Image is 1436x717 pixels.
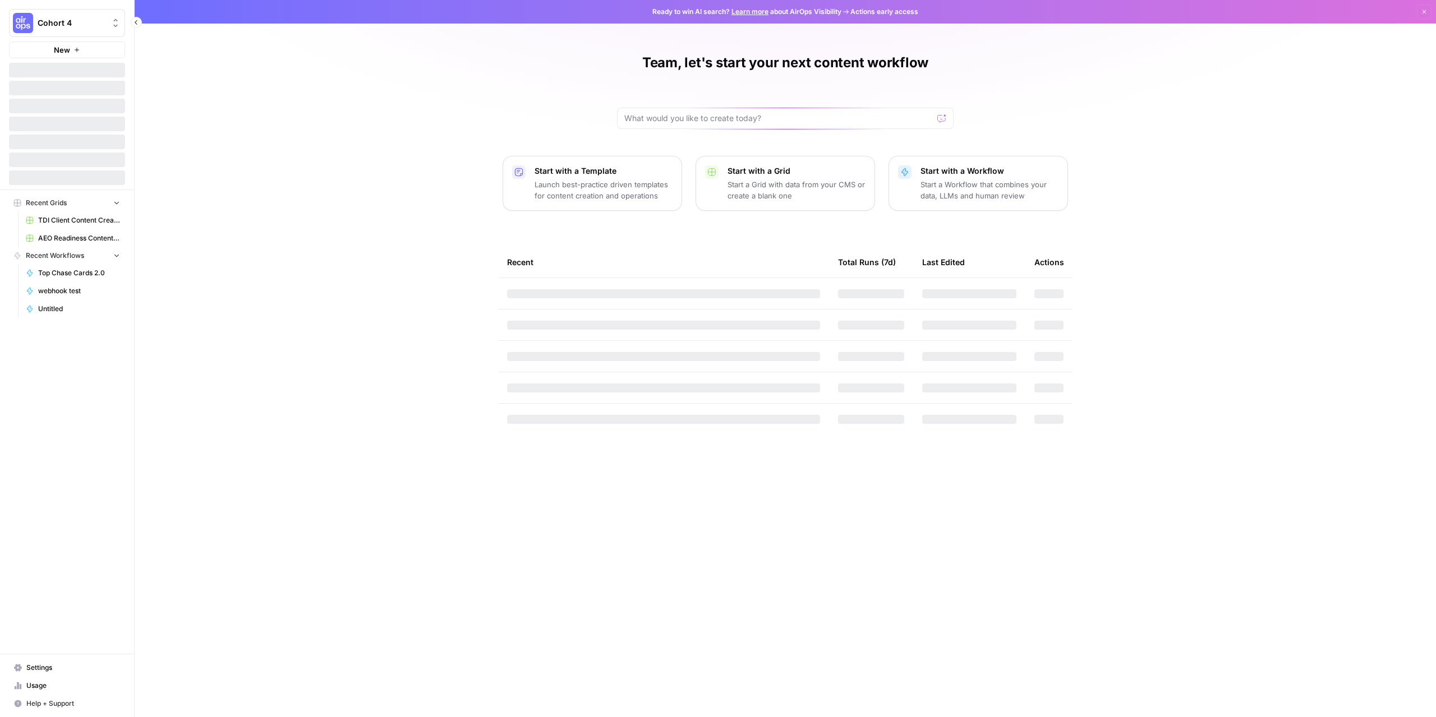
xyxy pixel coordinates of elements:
span: Recent Workflows [26,251,84,261]
a: AEO Readiness Content Audit & Refresher [21,229,125,247]
button: Recent Grids [9,195,125,211]
span: Usage [26,681,120,691]
a: webhook test [21,282,125,300]
a: Untitled [21,300,125,318]
span: Cohort 4 [38,17,105,29]
img: Cohort 4 Logo [13,13,33,33]
span: Help + Support [26,699,120,709]
h1: Team, let's start your next content workflow [642,54,928,72]
span: webhook test [38,286,120,296]
p: Launch best-practice driven templates for content creation and operations [535,179,673,201]
a: Settings [9,659,125,677]
span: Recent Grids [26,198,67,208]
button: Workspace: Cohort 4 [9,9,125,37]
div: Actions [1034,247,1064,277]
button: Start with a WorkflowStart a Workflow that combines your data, LLMs and human review [889,156,1068,211]
span: AEO Readiness Content Audit & Refresher [38,233,120,243]
p: Start with a Workflow [920,165,1058,177]
span: TDI Client Content Creation [38,215,120,225]
a: Top Chase Cards 2.0 [21,264,125,282]
div: Last Edited [922,247,965,277]
span: Top Chase Cards 2.0 [38,268,120,278]
button: Start with a GridStart a Grid with data from your CMS or create a blank one [696,156,875,211]
a: TDI Client Content Creation [21,211,125,229]
a: Learn more [731,7,768,16]
div: Total Runs (7d) [838,247,896,277]
span: Untitled [38,304,120,314]
button: New [9,41,125,58]
p: Start a Grid with data from your CMS or create a blank one [728,179,866,201]
div: Recent [507,247,820,277]
span: Ready to win AI search? about AirOps Visibility [652,7,841,17]
span: Settings [26,663,120,673]
button: Recent Workflows [9,247,125,264]
p: Start a Workflow that combines your data, LLMs and human review [920,179,1058,201]
a: Usage [9,677,125,695]
span: Actions early access [850,7,918,17]
input: What would you like to create today? [624,113,933,124]
p: Start with a Grid [728,165,866,177]
p: Start with a Template [535,165,673,177]
span: New [54,44,70,55]
button: Start with a TemplateLaunch best-practice driven templates for content creation and operations [503,156,682,211]
button: Help + Support [9,695,125,713]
